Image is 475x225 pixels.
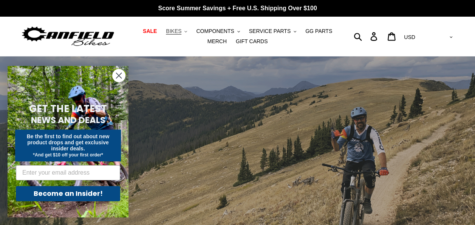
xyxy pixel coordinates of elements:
img: Canfield Bikes [21,25,115,48]
button: BIKES [162,26,191,36]
span: GG PARTS [305,28,332,34]
span: MERCH [207,38,227,45]
span: GIFT CARDS [236,38,268,45]
a: SALE [139,26,161,36]
span: SALE [143,28,157,34]
input: Enter your email address [16,165,120,180]
a: GIFT CARDS [232,36,272,47]
span: SERVICE PARTS [249,28,291,34]
button: COMPONENTS [192,26,243,36]
span: GET THE LATEST [29,102,107,116]
button: Close dialog [112,69,125,82]
a: GG PARTS [302,26,336,36]
span: Be the first to find out about new product drops and get exclusive insider deals. [27,133,110,152]
span: COMPONENTS [196,28,234,34]
a: MERCH [204,36,231,47]
span: BIKES [166,28,181,34]
button: Become an Insider! [16,186,120,201]
button: SERVICE PARTS [245,26,300,36]
span: NEWS AND DEALS [31,114,105,126]
span: *And get $10 off your first order* [33,152,103,158]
